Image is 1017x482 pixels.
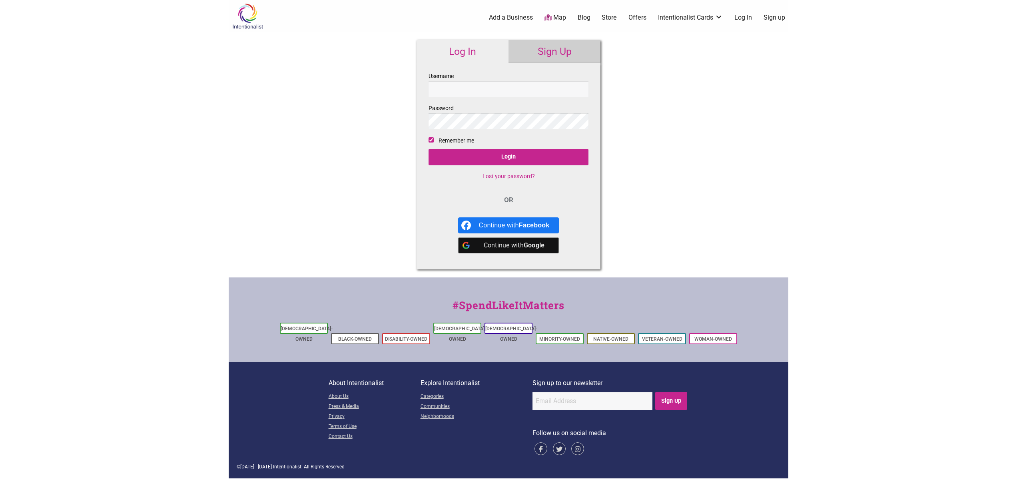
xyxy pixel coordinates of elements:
a: Veteran-Owned [642,336,682,342]
a: Lost your password? [483,173,535,179]
a: Communities [421,402,532,412]
span: [DATE] - [DATE] [240,464,272,470]
div: Continue with [479,217,550,233]
input: Username [429,81,588,97]
div: Continue with [479,237,550,253]
label: Username [429,71,588,97]
b: Facebook [519,222,550,229]
b: Google [524,241,545,249]
a: Neighborhoods [421,412,532,422]
a: Map [544,13,566,22]
img: Intentionalist [229,3,267,29]
a: Disability-Owned [385,336,427,342]
a: Add a Business [489,13,533,22]
label: Remember me [439,136,474,146]
div: OR [429,195,588,205]
a: About Us [329,392,421,402]
p: About Intentionalist [329,378,421,388]
input: Email Address [532,392,652,410]
a: Continue with <b>Google</b> [458,237,559,253]
a: [DEMOGRAPHIC_DATA]-Owned [434,326,486,342]
p: Follow us on social media [532,428,689,438]
a: [DEMOGRAPHIC_DATA]-Owned [485,326,537,342]
a: Terms of Use [329,422,421,432]
a: Press & Media [329,402,421,412]
div: #SpendLikeItMatters [229,297,788,321]
a: Log In [417,40,508,63]
a: Minority-Owned [539,336,580,342]
a: Native-Owned [593,336,628,342]
a: Blog [578,13,590,22]
a: Sign up [764,13,785,22]
p: Sign up to our newsletter [532,378,689,388]
a: Categories [421,392,532,402]
label: Password [429,103,588,129]
a: [DEMOGRAPHIC_DATA]-Owned [281,326,333,342]
a: Contact Us [329,432,421,442]
a: Woman-Owned [694,336,732,342]
a: Continue with <b>Facebook</b> [458,217,559,233]
span: Intentionalist [273,464,301,470]
a: Black-Owned [338,336,372,342]
a: Store [602,13,617,22]
a: Offers [628,13,646,22]
p: Explore Intentionalist [421,378,532,388]
a: Privacy [329,412,421,422]
a: Intentionalist Cards [658,13,723,22]
a: Sign Up [508,40,600,63]
input: Password [429,113,588,129]
a: Log In [734,13,752,22]
input: Login [429,149,588,165]
input: Sign Up [655,392,688,410]
div: © | All Rights Reserved [237,463,780,470]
